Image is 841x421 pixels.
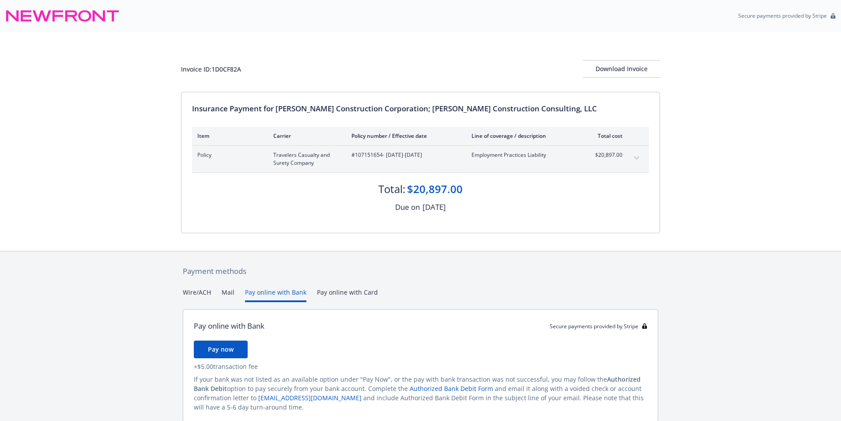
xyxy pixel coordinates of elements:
button: Pay now [194,341,248,358]
span: $20,897.00 [589,151,622,159]
div: Payment methods [183,265,658,277]
a: [EMAIL_ADDRESS][DOMAIN_NAME] [258,394,362,402]
div: If your bank was not listed as an available option under "Pay Now", or the pay with bank transact... [194,375,647,412]
span: Policy [197,151,259,159]
span: #107151654 - [DATE]-[DATE] [351,151,457,159]
button: Pay online with Bank [245,288,306,302]
span: Authorized Bank Debit [194,375,641,393]
span: Pay now [208,345,234,353]
div: Download Invoice [583,61,660,77]
div: Policy number / Effective date [351,132,457,140]
div: Invoice ID: 1D0CF82A [181,64,241,74]
button: Mail [222,288,234,302]
div: Due on [395,201,420,213]
span: Travelers Casualty and Surety Company [273,151,337,167]
div: [DATE] [422,201,446,213]
button: expand content [630,151,644,165]
div: $20,897.00 [407,182,463,197]
p: Secure payments provided by Stripe [738,12,827,19]
div: Secure payments provided by Stripe [550,322,647,330]
div: + $5.00 transaction fee [194,362,647,371]
span: Employment Practices Liability [471,151,575,159]
button: Wire/ACH [183,288,211,302]
div: Line of coverage / description [471,132,575,140]
div: Total: [378,182,405,197]
button: Download Invoice [583,60,660,78]
div: PolicyTravelers Casualty and Surety Company#107151654- [DATE]-[DATE]Employment Practices Liabilit... [192,146,649,172]
a: Authorized Bank Debit Form [410,384,493,393]
div: Pay online with Bank [194,320,264,332]
div: Item [197,132,259,140]
div: Insurance Payment for [PERSON_NAME] Construction Corporation; [PERSON_NAME] Construction Consulti... [192,103,649,114]
div: Total cost [589,132,622,140]
button: Pay online with Card [317,288,378,302]
div: Carrier [273,132,337,140]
